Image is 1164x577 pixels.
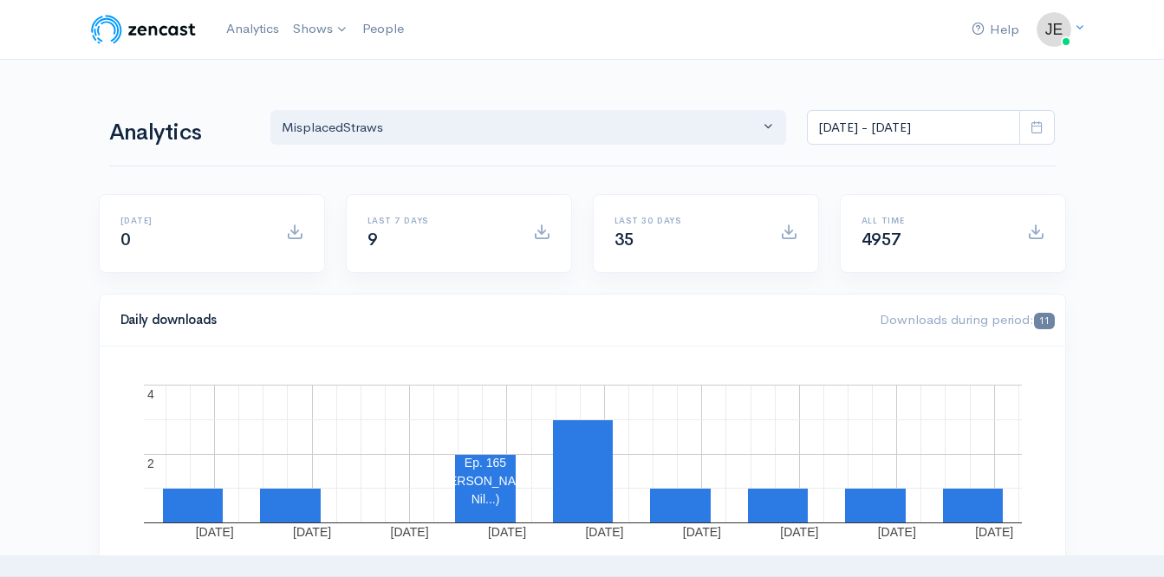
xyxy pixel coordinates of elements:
[780,525,818,539] text: [DATE]
[1034,313,1054,329] span: 11
[471,492,499,506] text: Nil...)
[219,10,286,48] a: Analytics
[120,313,860,327] h4: Daily downloads
[120,229,131,250] span: 0
[195,525,233,539] text: [DATE]
[975,525,1013,539] text: [DATE]
[615,216,759,225] h6: Last 30 days
[965,11,1026,49] a: Help
[147,387,154,401] text: 4
[109,120,250,146] h1: Analytics
[1037,12,1071,47] img: ...
[862,229,901,250] span: 4957
[286,10,355,49] a: Shows
[367,216,512,225] h6: Last 7 days
[880,311,1054,327] span: Downloads during period:
[682,525,720,539] text: [DATE]
[585,525,623,539] text: [DATE]
[120,367,1044,541] svg: A chart.
[487,525,525,539] text: [DATE]
[147,457,154,470] text: 2
[877,525,915,539] text: [DATE]
[282,118,760,138] div: MisplacedStraws
[807,110,1020,146] input: analytics date range selector
[293,525,331,539] text: [DATE]
[355,10,411,48] a: People
[367,229,378,250] span: 9
[270,110,787,146] button: MisplacedStraws
[433,474,537,488] text: ([PERSON_NAME]
[862,216,1006,225] h6: All time
[1105,518,1147,560] iframe: gist-messenger-bubble-iframe
[464,456,505,470] text: Ep. 165
[615,229,634,250] span: 35
[390,525,428,539] text: [DATE]
[88,12,198,47] img: ZenCast Logo
[120,216,265,225] h6: [DATE]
